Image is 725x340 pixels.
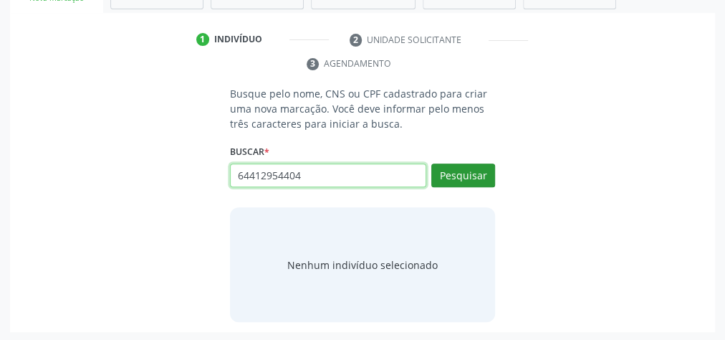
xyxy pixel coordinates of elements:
p: Busque pelo nome, CNS ou CPF cadastrado para criar uma nova marcação. Você deve informar pelo men... [230,86,495,131]
div: Nenhum indivíduo selecionado [287,258,438,273]
button: Pesquisar [431,164,495,188]
div: Indivíduo [214,33,262,46]
div: 1 [196,33,209,46]
input: Busque por nome, CNS ou CPF [230,164,426,188]
label: Buscar [230,141,269,164]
